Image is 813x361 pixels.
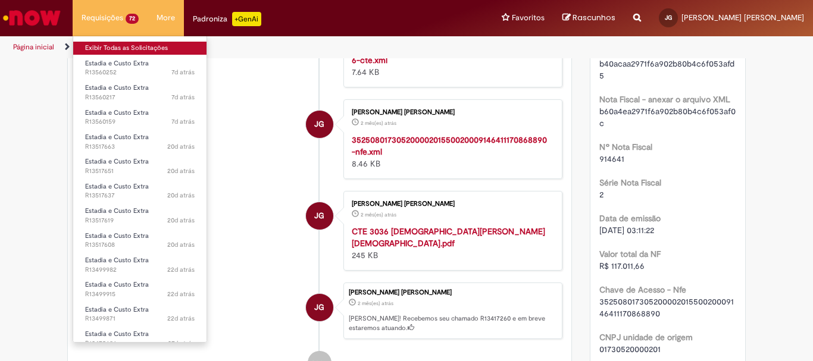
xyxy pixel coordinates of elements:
[306,111,333,138] div: JULIO DE SOUZA GARCIA
[599,94,730,105] b: Nota Fiscal - anexar o arquivo XML
[167,191,195,200] time: 10/09/2025 18:14:39
[73,81,207,103] a: Aberto R13560217 : Estadia e Custo Extra
[306,202,333,230] div: JULIO DE SOUZA GARCIA
[73,278,207,300] a: Aberto R13499915 : Estadia e Custo Extra
[167,167,195,175] time: 10/09/2025 18:17:26
[1,6,62,30] img: ServiceNow
[352,226,545,249] a: CTE 3036 [DEMOGRAPHIC_DATA][PERSON_NAME][DEMOGRAPHIC_DATA].pdf
[599,177,661,188] b: Série Nota Fiscal
[73,106,207,128] a: Aberto R13560159 : Estadia e Custo Extra
[167,167,195,175] span: 20d atrás
[599,58,734,81] span: b40acaa2971f6a902b80b4c6f053afd5
[85,68,195,77] span: R13560252
[85,167,195,176] span: R13517651
[77,282,562,340] li: JULIO DE SOUZA GARCIA
[85,206,149,215] span: Estadia e Custo Extra
[73,131,207,153] a: Aberto R13517663 : Estadia e Custo Extra
[599,153,624,164] span: 914641
[352,200,550,208] div: [PERSON_NAME] [PERSON_NAME]
[85,314,195,324] span: R13499871
[361,120,396,127] time: 14/08/2025 11:41:58
[352,134,547,157] a: 35250801730520000201550020009146411170868890-nfe.xml
[85,290,195,299] span: R13499915
[85,157,149,166] span: Estadia e Custo Extra
[167,216,195,225] span: 20d atrás
[167,240,195,249] span: 20d atrás
[171,93,195,102] span: 7d atrás
[9,36,533,58] ul: Trilhas de página
[82,12,123,24] span: Requisições
[167,290,195,299] span: 22d atrás
[85,191,195,200] span: R13517637
[168,339,195,348] span: 27d atrás
[85,142,195,152] span: R13517663
[73,155,207,177] a: Aberto R13517651 : Estadia e Custo Extra
[171,117,195,126] time: 23/09/2025 16:15:07
[232,12,261,26] p: +GenAi
[73,57,207,79] a: Aberto R13560252 : Estadia e Custo Extra
[85,117,195,127] span: R13560159
[599,189,604,200] span: 2
[85,59,149,68] span: Estadia e Custo Extra
[167,142,195,151] time: 10/09/2025 18:20:41
[599,249,661,259] b: Valor total da NF
[85,265,195,275] span: R13499982
[599,260,645,271] span: R$ 117.011,66
[13,42,54,52] a: Página inicial
[73,230,207,252] a: Aberto R13517608 : Estadia e Custo Extra
[73,36,207,343] ul: Requisições
[599,284,686,295] b: Chave de Acesso - Nfe
[599,142,652,152] b: Nº Nota Fiscal
[352,43,546,65] a: 35250808325491000152570010000030361000040296-cte.xml
[73,254,207,276] a: Aberto R13499982 : Estadia e Custo Extra
[85,216,195,225] span: R13517619
[85,231,149,240] span: Estadia e Custo Extra
[361,211,396,218] time: 14/08/2025 11:41:50
[193,12,261,26] div: Padroniza
[562,12,615,24] a: Rascunhos
[85,83,149,92] span: Estadia e Custo Extra
[167,191,195,200] span: 20d atrás
[168,339,195,348] time: 03/09/2025 17:59:16
[73,180,207,202] a: Aberto R13517637 : Estadia e Custo Extra
[512,12,545,24] span: Favoritos
[85,280,149,289] span: Estadia e Custo Extra
[85,305,149,314] span: Estadia e Custo Extra
[171,93,195,102] time: 23/09/2025 16:23:01
[361,211,396,218] span: 2 mês(es) atrás
[599,225,654,236] span: [DATE] 03:11:22
[349,314,556,332] p: [PERSON_NAME]! Recebemos seu chamado R13417260 e em breve estaremos atuando.
[361,120,396,127] span: 2 mês(es) atrás
[681,12,804,23] span: [PERSON_NAME] [PERSON_NAME]
[349,289,556,296] div: [PERSON_NAME] [PERSON_NAME]
[352,109,550,116] div: [PERSON_NAME] [PERSON_NAME]
[157,12,175,24] span: More
[167,314,195,323] span: 22d atrás
[167,265,195,274] time: 08/09/2025 17:19:56
[314,110,324,139] span: JG
[167,314,195,323] time: 08/09/2025 17:13:08
[358,300,393,307] span: 2 mês(es) atrás
[85,339,195,349] span: R13478696
[85,108,149,117] span: Estadia e Custo Extra
[85,133,149,142] span: Estadia e Custo Extra
[126,14,139,24] span: 72
[85,256,149,265] span: Estadia e Custo Extra
[85,182,149,191] span: Estadia e Custo Extra
[314,202,324,230] span: JG
[358,300,393,307] time: 14/08/2025 11:43:03
[171,68,195,77] time: 23/09/2025 16:27:29
[167,265,195,274] span: 22d atrás
[599,332,693,343] b: CNPJ unidade de origem
[599,344,661,354] span: 01730520000201
[167,290,195,299] time: 08/09/2025 17:15:40
[73,303,207,325] a: Aberto R13499871 : Estadia e Custo Extra
[73,205,207,227] a: Aberto R13517619 : Estadia e Custo Extra
[599,296,734,319] span: 35250801730520000201550020009146411170868890
[306,294,333,321] div: JULIO DE SOUZA GARCIA
[599,106,736,128] span: b60a4ea2971f6a902b80b4c6f053af0c
[85,240,195,250] span: R13517608
[352,42,550,78] div: 7.64 KB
